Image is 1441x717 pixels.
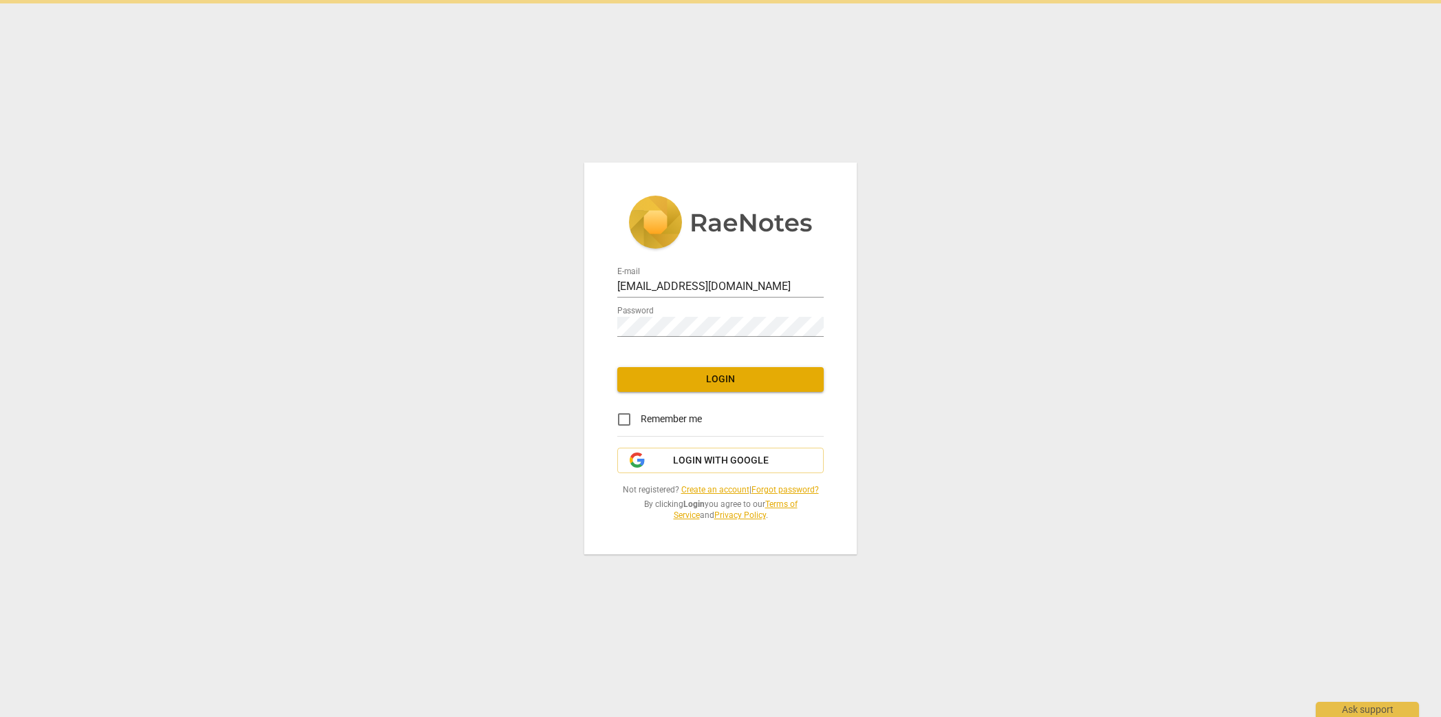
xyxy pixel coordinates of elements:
a: Create an account [681,485,749,495]
img: 5ac2273c67554f335776073100b6d88f.svg [628,196,813,252]
span: By clicking you agree to our and . [617,499,824,521]
label: Password [617,306,654,315]
button: Login [617,367,824,392]
button: Login with Google [617,448,824,474]
a: Terms of Service [674,499,798,521]
div: Ask support [1316,702,1419,717]
span: Login with Google [673,454,769,468]
b: Login [683,499,705,509]
label: E-mail [617,267,640,276]
a: Privacy Policy [714,510,766,520]
span: Login [628,373,813,386]
span: Not registered? | [617,484,824,496]
a: Forgot password? [751,485,819,495]
span: Remember me [641,412,702,426]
